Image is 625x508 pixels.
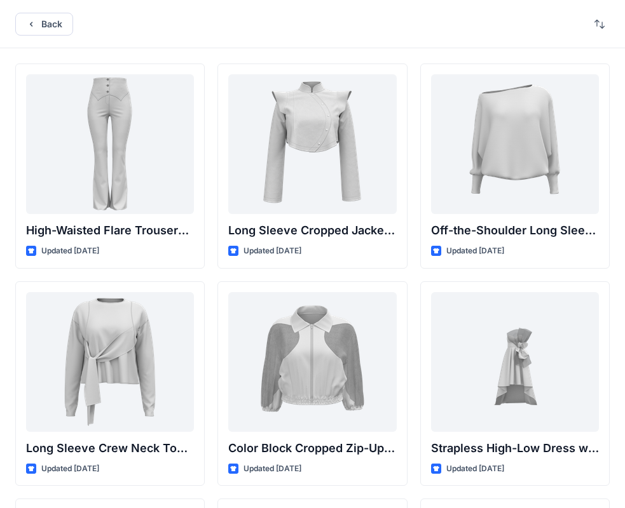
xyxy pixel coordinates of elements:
a: Long Sleeve Cropped Jacket with Mandarin Collar and Shoulder Detail [228,74,396,214]
p: Long Sleeve Cropped Jacket with Mandarin Collar and Shoulder Detail [228,222,396,239]
p: Strapless High-Low Dress with Side Bow Detail [431,439,599,457]
p: Updated [DATE] [41,244,99,258]
a: Color Block Cropped Zip-Up Jacket with Sheer Sleeves [228,292,396,432]
p: Updated [DATE] [244,462,301,476]
p: Updated [DATE] [446,244,504,258]
button: Back [15,13,73,36]
p: Off-the-Shoulder Long Sleeve Top [431,222,599,239]
a: Strapless High-Low Dress with Side Bow Detail [431,292,599,432]
a: Off-the-Shoulder Long Sleeve Top [431,74,599,214]
p: Updated [DATE] [41,462,99,476]
p: High-Waisted Flare Trousers with Button Detail [26,222,194,239]
p: Long Sleeve Crew Neck Top with Asymmetrical Tie Detail [26,439,194,457]
p: Color Block Cropped Zip-Up Jacket with Sheer Sleeves [228,439,396,457]
p: Updated [DATE] [446,462,504,476]
p: Updated [DATE] [244,244,301,258]
a: High-Waisted Flare Trousers with Button Detail [26,74,194,214]
a: Long Sleeve Crew Neck Top with Asymmetrical Tie Detail [26,292,194,432]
